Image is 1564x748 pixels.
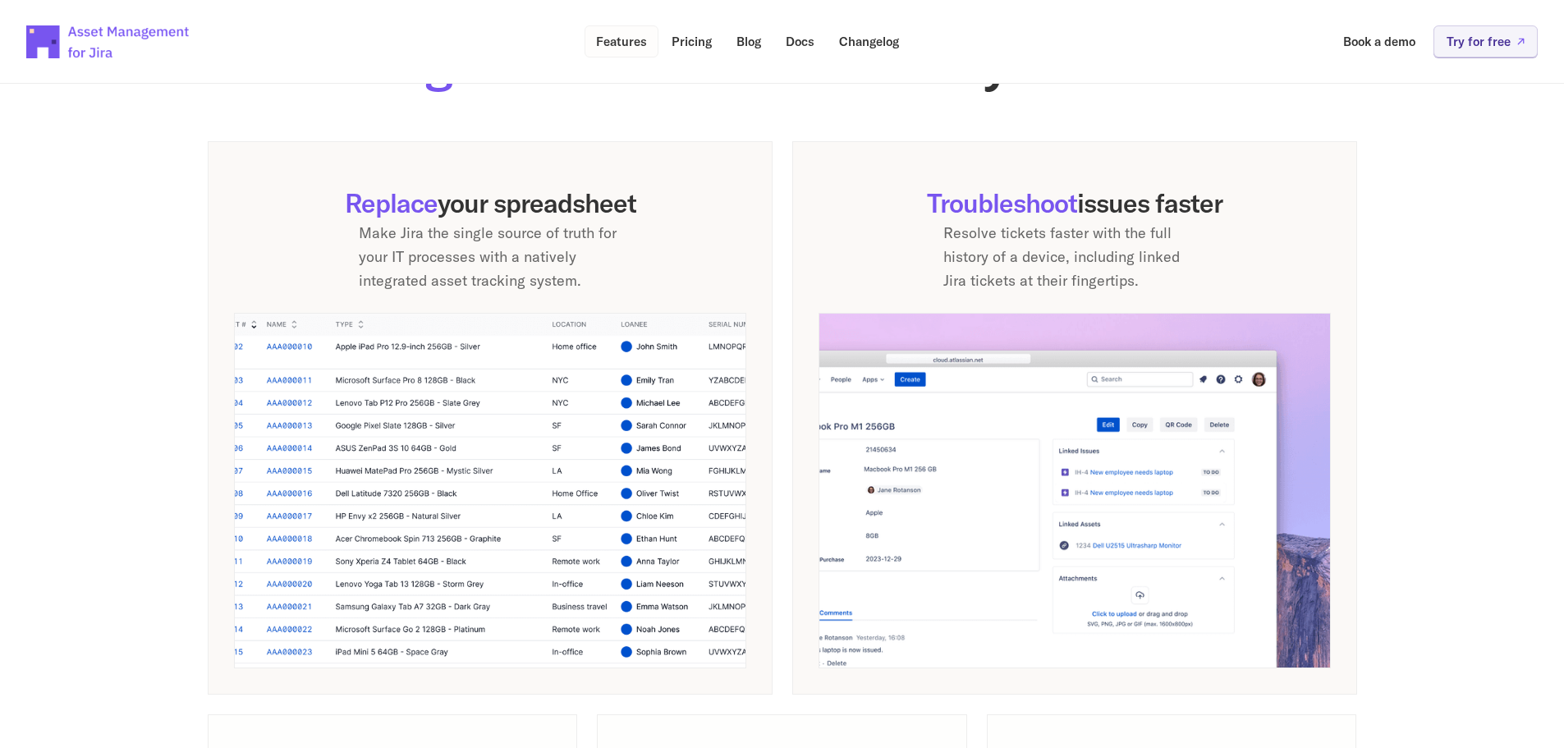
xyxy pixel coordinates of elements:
[819,313,1331,668] img: App
[1077,186,1222,219] span: issues faster
[596,35,647,48] p: Features
[786,35,814,48] p: Docs
[234,313,746,668] img: App
[234,187,746,218] h3: your spreadsheet
[672,35,712,48] p: Pricing
[359,222,621,292] p: Make Jira the single source of truth for your IT processes with a natively integrated asset track...
[819,187,1331,218] h3: Troubleshoot
[943,222,1206,292] p: Resolve tickets faster with the full history of a device, including linked Jira tickets at their ...
[774,25,826,57] a: Docs
[660,25,723,57] a: Pricing
[585,25,658,57] a: Features
[1433,25,1538,57] a: Try for free
[208,36,1357,89] h2: A for all your assets
[828,25,910,57] a: Changelog
[1332,25,1427,57] a: Book a demo
[839,35,899,48] p: Changelog
[344,186,437,219] span: Replace
[1343,35,1415,48] p: Book a demo
[736,35,761,48] p: Blog
[1447,35,1511,48] p: Try for free
[725,25,773,57] a: Blog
